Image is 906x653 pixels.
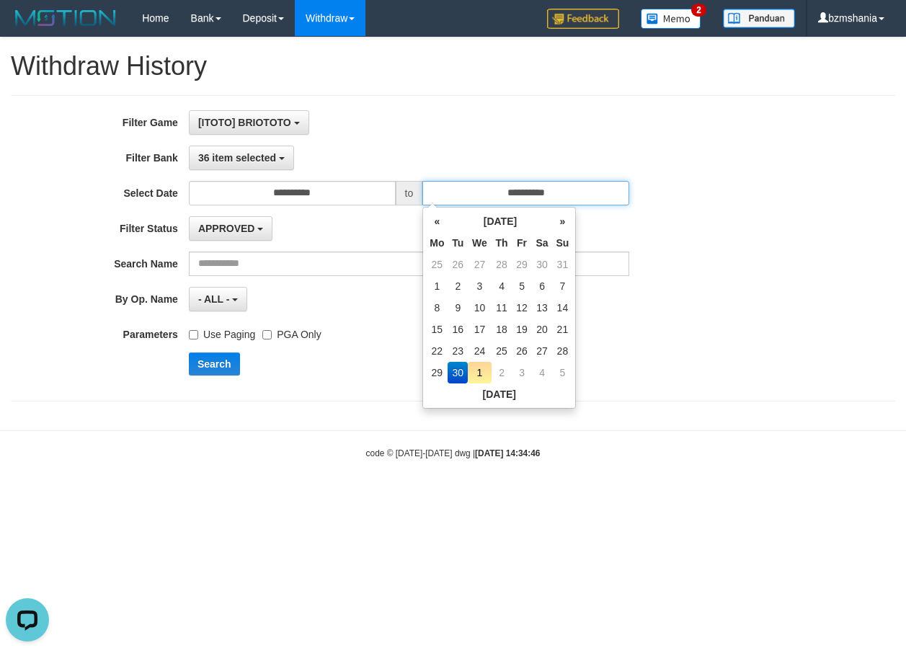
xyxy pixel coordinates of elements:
[512,254,532,275] td: 29
[448,254,468,275] td: 26
[189,287,247,311] button: - ALL -
[492,275,512,297] td: 4
[512,297,532,319] td: 12
[189,216,272,241] button: APPROVED
[552,232,572,254] th: Su
[512,232,532,254] th: Fr
[492,362,512,383] td: 2
[532,319,553,340] td: 20
[532,275,553,297] td: 6
[552,210,572,232] th: »
[468,319,492,340] td: 17
[468,340,492,362] td: 24
[468,232,492,254] th: We
[426,340,448,362] td: 22
[448,362,468,383] td: 30
[552,362,572,383] td: 5
[468,297,492,319] td: 10
[552,297,572,319] td: 14
[189,322,255,342] label: Use Paging
[492,297,512,319] td: 11
[448,340,468,362] td: 23
[189,352,240,376] button: Search
[426,362,448,383] td: 29
[641,9,701,29] img: Button%20Memo.svg
[512,275,532,297] td: 5
[691,4,706,17] span: 2
[512,340,532,362] td: 26
[426,232,448,254] th: Mo
[189,330,198,339] input: Use Paging
[468,275,492,297] td: 3
[396,181,423,205] span: to
[262,322,321,342] label: PGA Only
[468,254,492,275] td: 27
[198,117,291,128] span: [ITOTO] BRIOTOTO
[532,297,553,319] td: 13
[492,319,512,340] td: 18
[189,110,309,135] button: [ITOTO] BRIOTOTO
[198,293,230,305] span: - ALL -
[448,319,468,340] td: 16
[448,210,552,232] th: [DATE]
[532,232,553,254] th: Sa
[552,275,572,297] td: 7
[366,448,541,458] small: code © [DATE]-[DATE] dwg |
[11,7,120,29] img: MOTION_logo.png
[6,6,49,49] button: Open LiveChat chat widget
[512,362,532,383] td: 3
[532,254,553,275] td: 30
[198,152,276,164] span: 36 item selected
[448,275,468,297] td: 2
[532,362,553,383] td: 4
[492,254,512,275] td: 28
[426,297,448,319] td: 8
[547,9,619,29] img: Feedback.jpg
[426,383,572,405] th: [DATE]
[198,223,255,234] span: APPROVED
[262,330,272,339] input: PGA Only
[448,232,468,254] th: Tu
[492,232,512,254] th: Th
[532,340,553,362] td: 27
[426,275,448,297] td: 1
[475,448,540,458] strong: [DATE] 14:34:46
[11,52,895,81] h1: Withdraw History
[723,9,795,28] img: panduan.png
[426,319,448,340] td: 15
[552,319,572,340] td: 21
[512,319,532,340] td: 19
[448,297,468,319] td: 9
[426,210,448,232] th: «
[552,254,572,275] td: 31
[492,340,512,362] td: 25
[552,340,572,362] td: 28
[426,254,448,275] td: 25
[189,146,294,170] button: 36 item selected
[468,362,492,383] td: 1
